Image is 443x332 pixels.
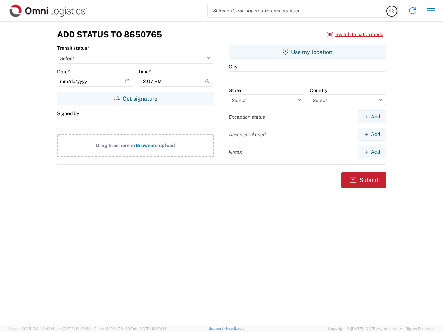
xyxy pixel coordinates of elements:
[57,110,79,117] label: Signed by
[138,68,151,75] label: Time
[57,68,70,75] label: Date
[208,4,387,17] input: Shipment, tracking or reference number
[310,87,327,93] label: Country
[229,131,266,138] label: Accessorial used
[229,114,265,120] label: Exception status
[57,92,214,105] button: Get signature
[358,128,386,141] button: Add
[57,29,162,39] h3: Add Status to 8650765
[328,325,435,332] span: Copyright © [DATE]-[DATE] Agistix Inc., All Rights Reserved
[358,146,386,158] button: Add
[57,45,89,51] label: Transit status
[136,142,153,148] span: Browse
[229,149,242,155] label: Notes
[341,172,386,188] button: Submit
[358,110,386,123] button: Add
[229,87,241,93] label: State
[209,326,226,330] a: Support
[229,64,237,70] label: City
[138,326,166,331] span: [DATE] 10:23:34
[63,326,91,331] span: [DATE] 10:32:38
[96,142,136,148] span: Drag files here or
[327,29,383,40] button: Switch to batch mode
[153,142,175,148] span: to upload
[94,326,166,331] span: Client: 2025.17.0-159f9de
[226,326,244,330] a: Feedback
[229,45,386,59] button: Use my location
[8,326,91,331] span: Server: 2025.17.0-1194904eeae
